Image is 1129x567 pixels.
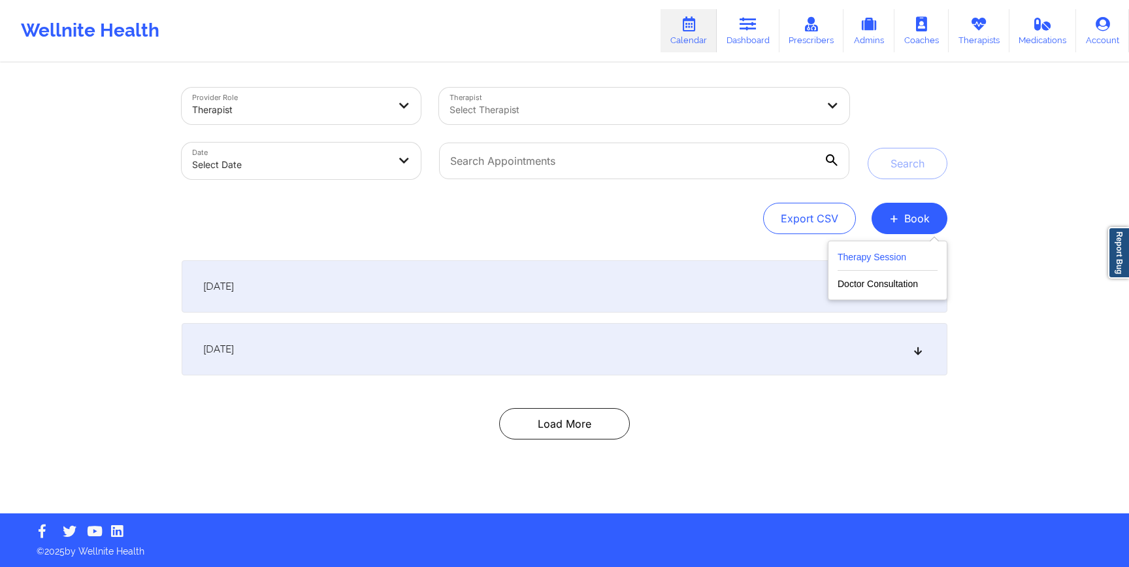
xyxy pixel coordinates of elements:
span: [DATE] [203,343,234,356]
button: Load More [499,408,630,439]
a: Report Bug [1108,227,1129,279]
span: [DATE] [203,280,234,293]
button: Therapy Session [838,249,938,271]
input: Search Appointments [439,143,849,179]
a: Account [1076,9,1129,52]
a: Dashboard [717,9,779,52]
span: + [889,215,899,222]
button: +Book [872,203,947,234]
button: Search [868,148,947,179]
a: Coaches [894,9,949,52]
a: Medications [1009,9,1077,52]
a: Admins [843,9,894,52]
div: Therapist [192,95,388,124]
button: Export CSV [763,203,856,234]
a: Prescribers [779,9,844,52]
a: Calendar [661,9,717,52]
div: Select Date [192,150,388,179]
a: Therapists [949,9,1009,52]
p: © 2025 by Wellnite Health [27,536,1102,558]
button: Doctor Consultation [838,271,938,292]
